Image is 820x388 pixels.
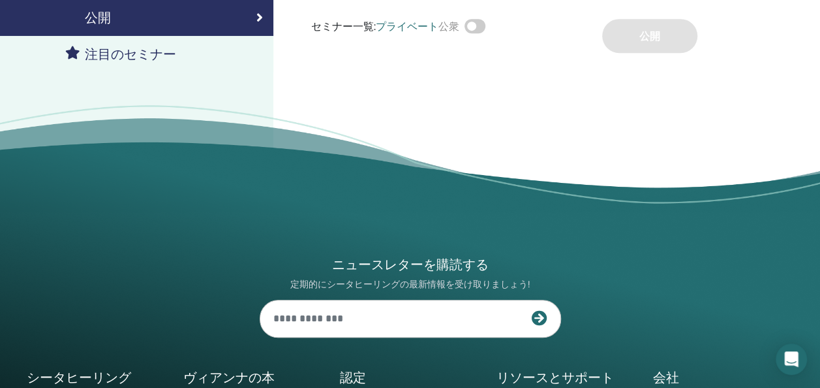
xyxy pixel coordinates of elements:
p: 定期的にシータヒーリングの最新情報を受け取りましょう! [260,278,561,291]
span: プライベート [376,20,438,33]
div: インターコムメッセンジャーを開く [776,344,807,375]
h4: 公開 [85,10,111,25]
h5: ヴィアンナの本 [183,369,324,387]
span: セミナー一覧 : [311,20,376,33]
span: 公衆 [438,20,459,33]
h5: 会社 [653,369,794,387]
h5: 認定 [340,369,481,387]
h4: ニュースレターを購読する [260,256,561,274]
h5: リソースとサポート [496,369,637,387]
h4: 注目のセミナー [85,46,176,62]
h5: シータヒーリング [27,369,168,387]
